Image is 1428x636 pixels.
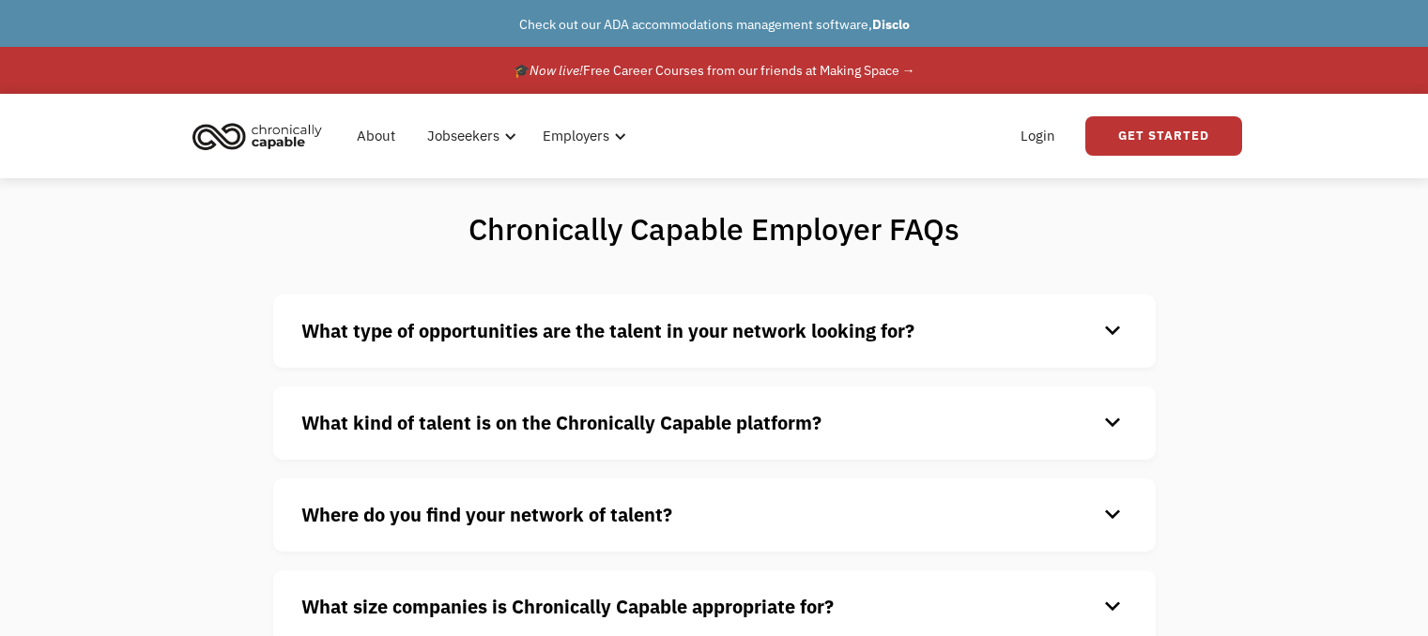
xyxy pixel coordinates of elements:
[345,106,407,166] a: About
[427,125,499,147] div: Jobseekers
[872,16,910,33] strong: Disclo
[416,106,522,166] div: Jobseekers
[514,59,915,82] div: 🎓 Free Career Courses from our friends at Making Space →
[1098,317,1128,345] div: keyboard_arrow_down
[187,115,328,157] img: Chronically Capable logo
[187,115,336,157] a: home
[519,16,910,33] a: Check out our ADA accommodations management software,Disclo
[301,410,821,435] strong: What kind of talent is on the Chronically Capable platform?
[301,594,834,619] strong: What size companies is Chronically Capable appropriate for?
[530,62,583,79] em: Now live!
[531,106,632,166] div: Employers
[1098,501,1128,529] div: keyboard_arrow_down
[301,318,914,343] strong: What type of opportunities are the talent in your network looking for?
[1098,409,1128,437] div: keyboard_arrow_down
[1085,116,1242,156] a: Get Started
[543,125,609,147] div: Employers
[383,210,1045,248] h1: Chronically Capable Employer FAQs
[1009,106,1067,166] a: Login
[1098,593,1128,621] div: keyboard_arrow_down
[301,502,672,527] strong: Where do you find your network of talent?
